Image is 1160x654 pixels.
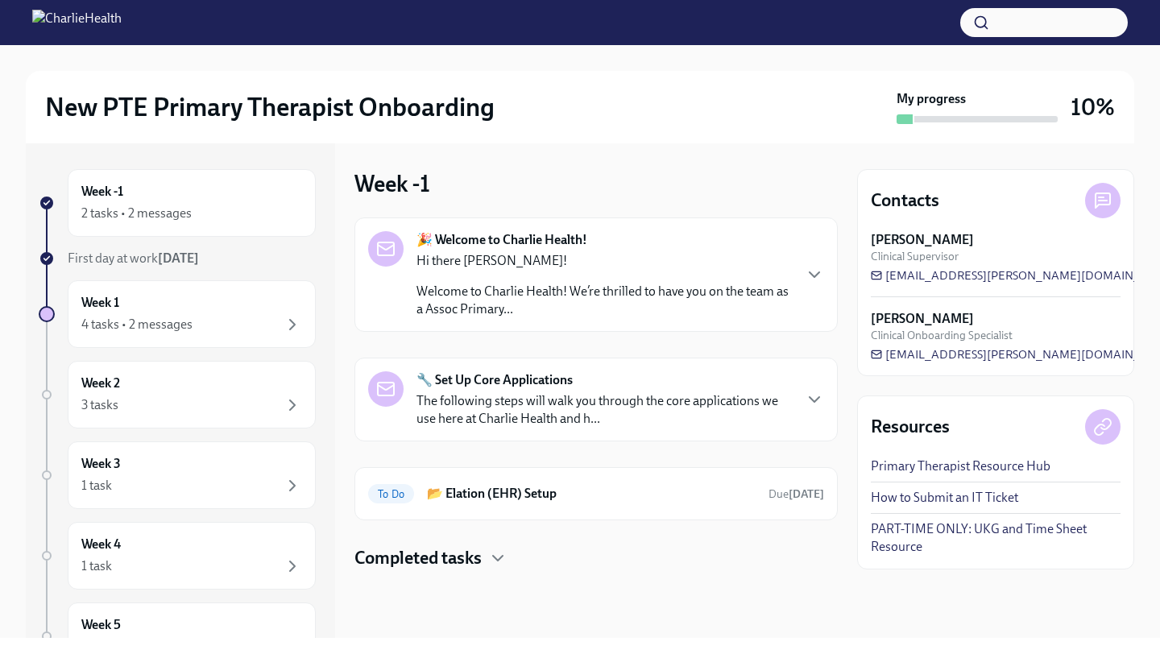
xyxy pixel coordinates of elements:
[354,169,430,198] h3: Week -1
[81,316,193,333] div: 4 tasks • 2 messages
[368,481,824,507] a: To Do📂 Elation (EHR) SetupDue[DATE]
[871,520,1121,556] a: PART-TIME ONLY: UKG and Time Sheet Resource
[81,557,112,575] div: 1 task
[81,375,120,392] h6: Week 2
[45,91,495,123] h2: New PTE Primary Therapist Onboarding
[354,546,482,570] h4: Completed tasks
[81,455,121,473] h6: Week 3
[416,231,587,249] strong: 🎉 Welcome to Charlie Health!
[368,488,414,500] span: To Do
[871,188,939,213] h4: Contacts
[427,485,756,503] h6: 📂 Elation (EHR) Setup
[871,415,950,439] h4: Resources
[81,396,118,414] div: 3 tasks
[39,361,316,428] a: Week 23 tasks
[354,546,838,570] div: Completed tasks
[416,371,573,389] strong: 🔧 Set Up Core Applications
[39,441,316,509] a: Week 31 task
[416,283,792,318] p: Welcome to Charlie Health! We’re thrilled to have you on the team as a Assoc Primary...
[768,486,824,502] span: October 17th, 2025 09:00
[871,249,959,264] span: Clinical Supervisor
[81,183,123,201] h6: Week -1
[416,392,792,428] p: The following steps will walk you through the core applications we use here at Charlie Health and...
[32,10,122,35] img: CharlieHealth
[39,280,316,348] a: Week 14 tasks • 2 messages
[1071,93,1115,122] h3: 10%
[81,536,121,553] h6: Week 4
[789,487,824,501] strong: [DATE]
[871,310,974,328] strong: [PERSON_NAME]
[68,250,199,266] span: First day at work
[81,477,112,495] div: 1 task
[871,231,974,249] strong: [PERSON_NAME]
[768,487,824,501] span: Due
[416,252,792,270] p: Hi there [PERSON_NAME]!
[158,250,199,266] strong: [DATE]
[871,457,1050,475] a: Primary Therapist Resource Hub
[81,616,121,634] h6: Week 5
[81,294,119,312] h6: Week 1
[897,90,966,108] strong: My progress
[39,522,316,590] a: Week 41 task
[871,328,1013,343] span: Clinical Onboarding Specialist
[81,205,192,222] div: 2 tasks • 2 messages
[39,169,316,237] a: Week -12 tasks • 2 messages
[871,489,1018,507] a: How to Submit an IT Ticket
[39,250,316,267] a: First day at work[DATE]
